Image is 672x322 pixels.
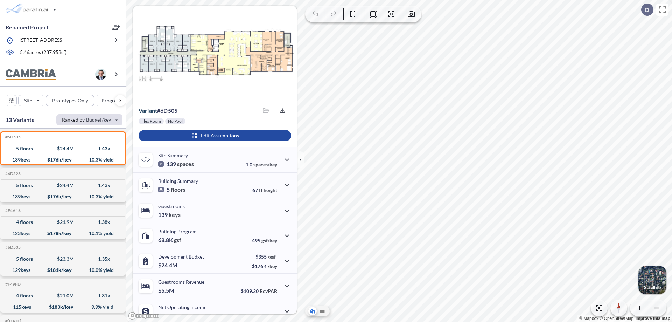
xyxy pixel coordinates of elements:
p: Prototypes Only [52,97,88,104]
p: # 6d505 [139,107,177,114]
p: Net Operating Income [158,304,206,310]
span: keys [169,211,181,218]
p: 68.8K [158,237,181,244]
p: 139 [158,160,194,167]
h5: Click to copy the code [4,245,21,250]
p: 1.0 [246,162,277,167]
span: gsf [174,237,181,244]
img: Switcher Image [638,266,666,294]
button: Program [96,95,133,106]
button: Edit Assumptions [139,130,291,141]
p: $5.5M [158,287,175,294]
span: /gsf [268,254,276,260]
p: Site Summary [158,152,188,158]
button: Site Plan [318,307,327,315]
h5: Click to copy the code [4,135,21,139]
p: $24.4M [158,262,178,269]
h5: Click to copy the code [4,208,21,213]
h5: Click to copy the code [4,171,21,176]
button: Switcher ImageSatellite [638,266,666,294]
span: RevPAR [260,288,277,294]
p: Satellite [644,285,661,290]
p: 5 [158,186,185,193]
p: 495 [252,238,277,244]
p: 13 Variants [6,116,34,124]
span: spaces [177,160,194,167]
span: /key [268,263,277,269]
p: Guestrooms Revenue [158,279,204,285]
a: Improve this map [636,316,670,321]
p: Renamed Project [6,23,49,31]
p: Edit Assumptions [201,132,239,139]
span: Variant [139,107,157,114]
p: 139 [158,211,181,218]
img: BrandImage [6,69,56,80]
p: Development Budget [158,254,204,260]
h5: Click to copy the code [4,282,21,287]
p: $176K [252,263,277,269]
span: height [264,187,277,193]
p: 67 [252,187,277,193]
button: Prototypes Only [46,95,94,106]
p: $109.20 [241,288,277,294]
span: margin [262,313,277,319]
p: 45.0% [247,313,277,319]
img: user logo [95,69,106,80]
p: Site [24,97,32,104]
button: Site [18,95,44,106]
p: No Pool [168,118,183,124]
p: Building Program [158,228,197,234]
span: ft [259,187,262,193]
p: [STREET_ADDRESS] [20,36,63,45]
button: Ranked by Budget/key [56,114,122,125]
p: D [645,7,649,13]
p: $2.5M [158,312,175,319]
a: Mapbox homepage [128,312,159,320]
span: floors [171,186,185,193]
p: 5.46 acres ( 237,958 sf) [20,49,66,56]
span: spaces/key [253,162,277,167]
a: Mapbox [579,316,598,321]
p: Flex Room [141,118,161,124]
p: Guestrooms [158,203,185,209]
button: Aerial View [308,307,317,315]
a: OpenStreetMap [600,316,633,321]
p: $355 [252,254,277,260]
span: gsf/key [261,238,277,244]
p: Program [101,97,121,104]
p: Building Summary [158,178,198,184]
